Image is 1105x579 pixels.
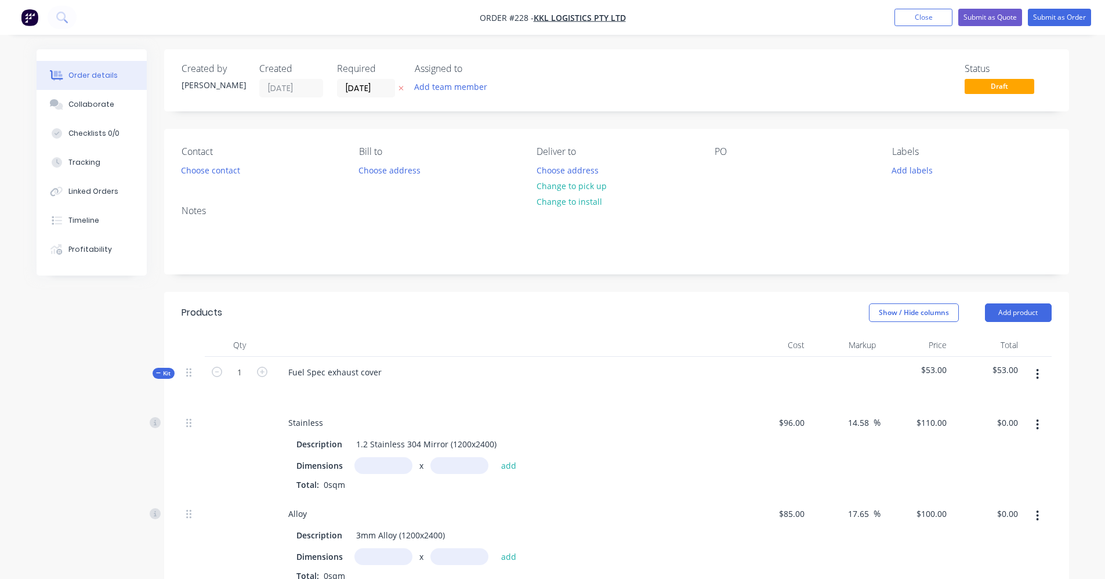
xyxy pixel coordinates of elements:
div: 1.2 Stainless 304 Mirror (1200x2400) [352,436,501,453]
div: Fuel Spec exhaust cover [279,364,391,381]
button: Linked Orders [37,177,147,206]
div: Markup [809,334,881,357]
button: Choose contact [175,162,246,178]
button: Change to pick up [530,178,613,194]
button: Collaborate [37,90,147,119]
div: Contact [182,146,340,157]
button: add [495,548,523,564]
span: % [874,416,881,429]
img: Factory [21,9,38,26]
div: Profitability [68,244,112,255]
button: Order details [37,61,147,90]
span: 0sqm [319,479,350,490]
div: Created by [182,63,245,74]
span: Kit [156,369,171,378]
span: Dimensions [296,459,343,472]
a: KKL Logistics Pty Ltd [534,12,626,23]
span: x [419,459,423,472]
button: Checklists 0/0 [37,119,147,148]
button: Change to install [530,194,608,209]
div: Labels [892,146,1051,157]
span: $53.00 [956,364,1018,376]
span: $53.00 [885,364,947,376]
button: Show / Hide columns [869,303,959,322]
div: Status [965,63,1052,74]
div: Qty [205,334,274,357]
div: Total [951,334,1023,357]
button: Add labels [886,162,939,178]
button: Close [894,9,952,26]
span: Dimensions [296,551,343,563]
span: x [419,551,423,563]
div: Created [259,63,323,74]
button: Tracking [37,148,147,177]
div: Cost [738,334,810,357]
button: Choose address [530,162,604,178]
button: Add team member [415,79,494,95]
button: Add team member [408,79,493,95]
div: Timeline [68,215,99,226]
iframe: Intercom live chat [1066,540,1093,567]
button: add [495,457,523,473]
div: Linked Orders [68,186,118,197]
div: Stainless [279,414,332,431]
div: [PERSON_NAME] [182,79,245,91]
div: Checklists 0/0 [68,128,119,139]
div: Deliver to [537,146,695,157]
span: Total: [296,479,319,490]
span: Draft [965,79,1034,93]
div: Price [881,334,952,357]
span: % [874,507,881,520]
button: Profitability [37,235,147,264]
div: Description [292,527,347,544]
div: PO [715,146,874,157]
div: Bill to [359,146,518,157]
div: Notes [182,205,1052,216]
div: 3mm Alloy (1200x2400) [352,527,450,544]
div: Kit [153,368,175,379]
div: Assigned to [415,63,531,74]
div: Products [182,306,222,320]
div: Collaborate [68,99,114,110]
button: Submit as Order [1028,9,1091,26]
button: Timeline [37,206,147,235]
span: Order #228 - [480,12,534,23]
button: Choose address [353,162,427,178]
button: Add product [985,303,1052,322]
div: Description [292,436,347,453]
div: Order details [68,70,118,81]
div: Required [337,63,401,74]
div: Alloy [279,505,316,522]
div: Tracking [68,157,100,168]
button: Submit as Quote [958,9,1022,26]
